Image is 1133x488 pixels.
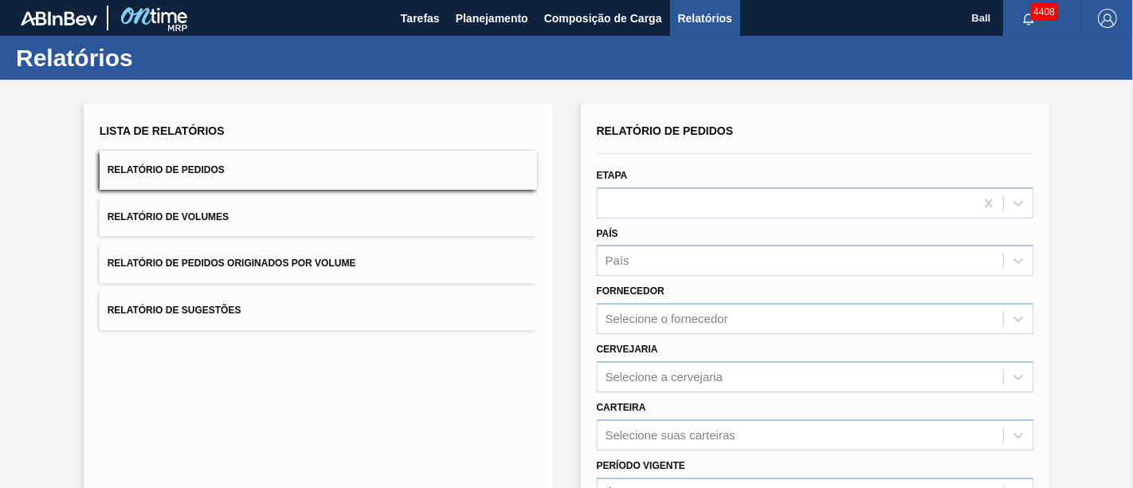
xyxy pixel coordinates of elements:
label: Carteira [597,402,646,413]
span: Relatório de Pedidos Originados por Volume [108,258,356,269]
div: Selecione o fornecedor [606,313,728,326]
label: País [597,228,618,239]
label: Fornecedor [597,285,665,297]
div: Selecione suas carteiras [606,428,735,442]
span: 4408 [1030,3,1058,21]
h1: Relatórios [16,49,299,67]
span: Relatório de Pedidos [597,124,734,137]
label: Etapa [597,170,628,181]
span: Relatório de Volumes [108,211,229,222]
button: Relatório de Pedidos [100,151,537,190]
button: Notificações [1003,7,1054,30]
button: Relatório de Pedidos Originados por Volume [100,244,537,283]
img: TNhmsLtSVTkK8tSr43FrP2fwEKptu5GPRR3wAAAABJRU5ErkJggg== [21,11,97,26]
span: Planejamento [456,9,528,28]
div: Selecione a cervejaria [606,370,723,384]
div: País [606,254,629,268]
span: Lista de Relatórios [100,124,225,137]
span: Relatórios [678,9,732,28]
span: Relatório de Sugestões [108,305,241,316]
label: Cervejaria [597,344,658,355]
label: Período Vigente [597,460,685,471]
button: Relatório de Sugestões [100,291,537,330]
span: Relatório de Pedidos [108,164,225,175]
span: Composição de Carga [544,9,662,28]
button: Relatório de Volumes [100,198,537,237]
img: Logout [1098,9,1117,28]
span: Tarefas [401,9,440,28]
